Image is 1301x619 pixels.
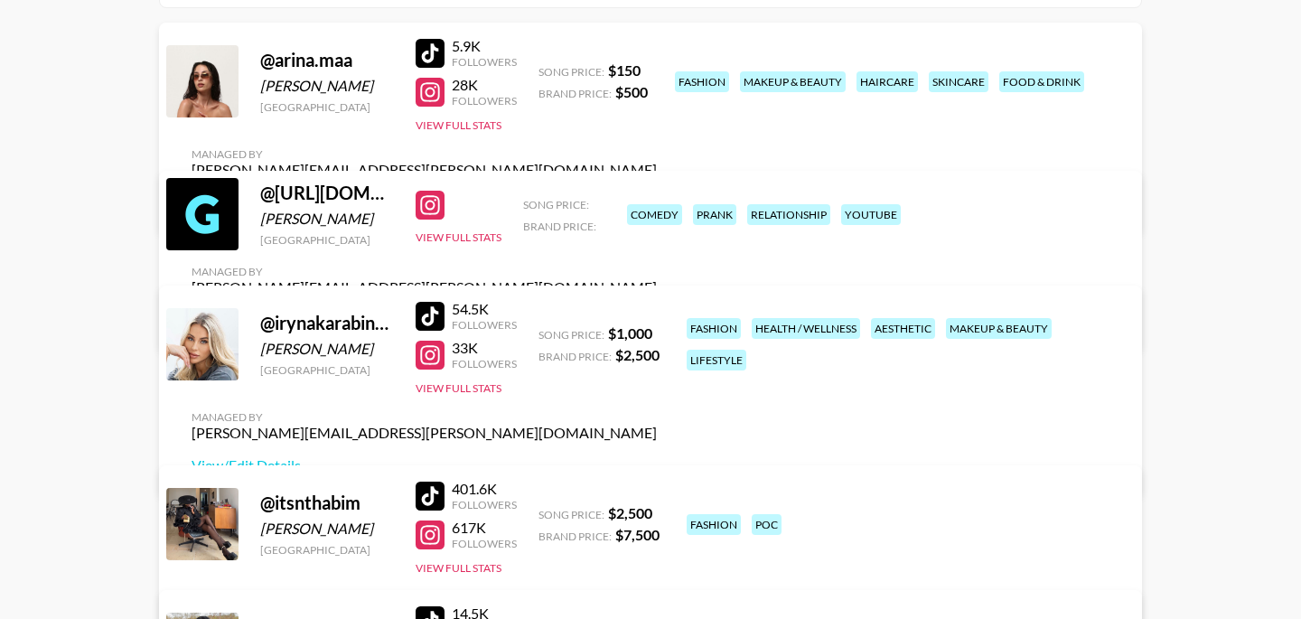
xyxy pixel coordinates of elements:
[192,424,657,442] div: [PERSON_NAME][EMAIL_ADDRESS][PERSON_NAME][DOMAIN_NAME]
[416,118,501,132] button: View Full Stats
[260,210,394,228] div: [PERSON_NAME]
[260,363,394,377] div: [GEOGRAPHIC_DATA]
[192,278,657,296] div: [PERSON_NAME][EMAIL_ADDRESS][PERSON_NAME][DOMAIN_NAME]
[841,204,901,225] div: youtube
[871,318,935,339] div: aesthetic
[608,324,652,342] strong: $ 1,000
[452,318,517,332] div: Followers
[452,339,517,357] div: 33K
[538,65,604,79] span: Song Price:
[538,87,612,100] span: Brand Price:
[260,49,394,71] div: @ arina.maa
[615,526,660,543] strong: $ 7,500
[260,520,394,538] div: [PERSON_NAME]
[608,61,641,79] strong: $ 150
[452,519,517,537] div: 617K
[523,198,589,211] span: Song Price:
[538,530,612,543] span: Brand Price:
[693,204,736,225] div: prank
[752,514,782,535] div: poc
[687,318,741,339] div: fashion
[260,492,394,514] div: @ itsnthabim
[687,514,741,535] div: fashion
[675,71,729,92] div: fashion
[416,230,501,244] button: View Full Stats
[260,182,394,204] div: @ [URL][DOMAIN_NAME]
[416,561,501,575] button: View Full Stats
[615,83,648,100] strong: $ 500
[260,77,394,95] div: [PERSON_NAME]
[452,498,517,511] div: Followers
[452,55,517,69] div: Followers
[260,340,394,358] div: [PERSON_NAME]
[523,220,596,233] span: Brand Price:
[192,265,657,278] div: Managed By
[452,37,517,55] div: 5.9K
[416,381,501,395] button: View Full Stats
[946,318,1052,339] div: makeup & beauty
[192,161,657,179] div: [PERSON_NAME][EMAIL_ADDRESS][PERSON_NAME][DOMAIN_NAME]
[999,71,1084,92] div: food & drink
[538,508,604,521] span: Song Price:
[747,204,830,225] div: relationship
[740,71,846,92] div: makeup & beauty
[608,504,652,521] strong: $ 2,500
[452,94,517,108] div: Followers
[260,233,394,247] div: [GEOGRAPHIC_DATA]
[929,71,988,92] div: skincare
[687,350,746,370] div: lifestyle
[192,410,657,424] div: Managed By
[856,71,918,92] div: haircare
[260,543,394,557] div: [GEOGRAPHIC_DATA]
[752,318,860,339] div: health / wellness
[452,76,517,94] div: 28K
[452,357,517,370] div: Followers
[627,204,682,225] div: comedy
[260,312,394,334] div: @ irynakarabinovych
[452,480,517,498] div: 401.6K
[192,456,657,474] a: View/Edit Details
[192,147,657,161] div: Managed By
[452,537,517,550] div: Followers
[260,100,394,114] div: [GEOGRAPHIC_DATA]
[538,350,612,363] span: Brand Price:
[615,346,660,363] strong: $ 2,500
[452,300,517,318] div: 54.5K
[538,328,604,342] span: Song Price:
